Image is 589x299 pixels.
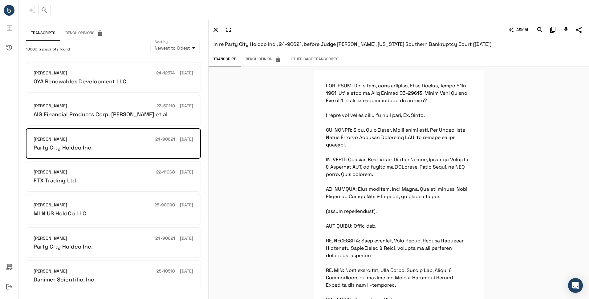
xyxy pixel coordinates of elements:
div: Open Intercom Messenger [568,278,583,293]
h6: [DATE] [180,268,193,275]
button: ASK AI [507,25,530,35]
h6: [PERSON_NAME] [34,169,67,176]
label: Sort by [155,39,168,44]
button: Download Transcript [561,25,571,35]
button: Search [535,25,545,35]
button: Transcripts [26,26,60,41]
h6: [PERSON_NAME] [34,70,67,77]
h6: AIG Financial Products Corp. [PERSON_NAME] et al [34,111,168,118]
h6: [DATE] [180,70,193,77]
h6: MLN US HoldCo LLC [34,210,86,217]
button: Copy Citation [548,25,558,35]
span: 10000 transcripts found [26,46,70,53]
h6: FTX Trading Ltd. [34,177,78,184]
h6: 23-50110 [156,103,175,110]
span: Bench Opinion [246,56,281,62]
h6: [PERSON_NAME] [34,235,67,242]
h6: Party City Holdco Inc. [34,243,93,250]
h6: [PERSON_NAME] [34,103,67,110]
button: Share Transcript [574,25,584,35]
h6: [PERSON_NAME] [34,202,67,209]
h6: 22-11068 [156,169,175,176]
h6: [PERSON_NAME] [34,136,67,143]
span: This feature has been disabled by your account admin. [60,26,108,41]
h6: [DATE] [180,202,193,209]
h6: Party City Holdco Inc. [34,144,93,151]
span: In re Party City Holdco Inc., 24-90621, before Judge [PERSON_NAME], [US_STATE] Southern Bankruptc... [213,41,491,47]
button: Transcript [209,54,241,65]
h6: [PERSON_NAME] [34,268,67,275]
h6: OYA Renewables Development LLC [34,78,126,85]
h6: [DATE] [180,169,193,176]
h6: [DATE] [180,103,193,110]
h6: 25-90090 [154,202,175,209]
h6: Danimer Scientific, Inc. [34,276,96,283]
h6: 24-90621 [155,235,175,242]
h6: 24-12574 [156,70,175,77]
span: This feature has been disabled by your account admin. [26,4,38,16]
h6: 25-10518 [156,268,175,275]
span: Bench Opinions [65,30,103,36]
span: This feature has been disabled by your account admin. [241,54,286,65]
h6: 24-90621 [155,136,175,143]
div: Newest to Oldest [150,42,200,54]
button: Other Case Transcripts [286,54,343,65]
h6: [DATE] [180,235,193,242]
h6: [DATE] [180,136,193,143]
